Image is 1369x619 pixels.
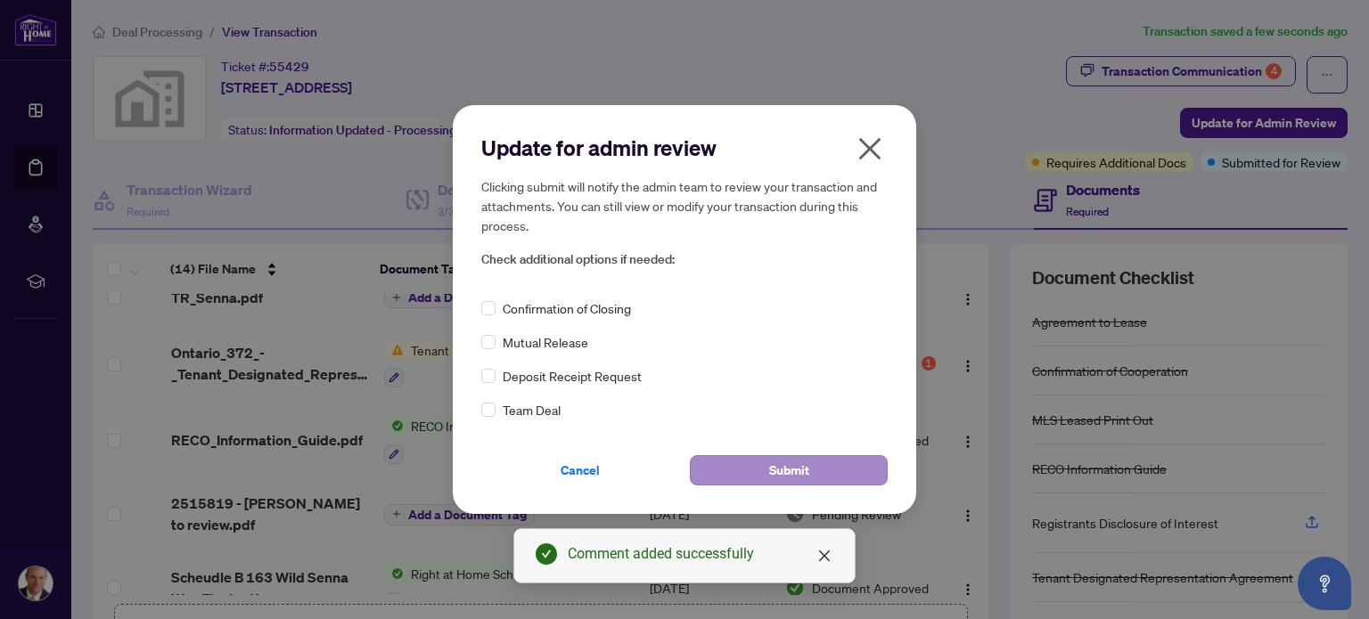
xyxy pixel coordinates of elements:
h5: Clicking submit will notify the admin team to review your transaction and attachments. You can st... [481,176,888,235]
button: Cancel [481,455,679,485]
span: Confirmation of Closing [503,298,631,318]
span: Team Deal [503,400,561,419]
span: Submit [769,456,809,485]
h2: Update for admin review [481,134,888,162]
span: check-circle [536,543,557,565]
a: Close [815,546,834,566]
span: Mutual Release [503,332,588,352]
span: close [817,549,832,563]
span: Check additional options if needed: [481,249,888,270]
span: close [856,134,884,163]
button: Open asap [1298,557,1351,610]
span: Deposit Receipt Request [503,366,642,386]
button: Submit [690,455,888,485]
span: Cancel [561,456,600,485]
div: Comment added successfully [568,543,833,565]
